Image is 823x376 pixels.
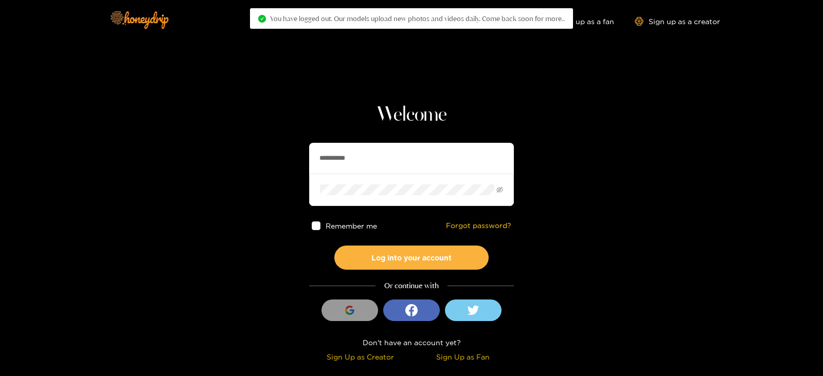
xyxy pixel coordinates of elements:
[544,17,614,26] a: Sign up as a fan
[326,222,377,230] span: Remember me
[270,14,565,23] span: You have logged out. Our models upload new photos and videos daily. Come back soon for more..
[312,351,409,363] div: Sign Up as Creator
[309,280,514,292] div: Or continue with
[309,336,514,348] div: Don't have an account yet?
[496,186,503,193] span: eye-invisible
[635,17,720,26] a: Sign up as a creator
[309,103,514,127] h1: Welcome
[258,15,266,23] span: check-circle
[446,221,511,230] a: Forgot password?
[414,351,511,363] div: Sign Up as Fan
[334,246,489,270] button: Log into your account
